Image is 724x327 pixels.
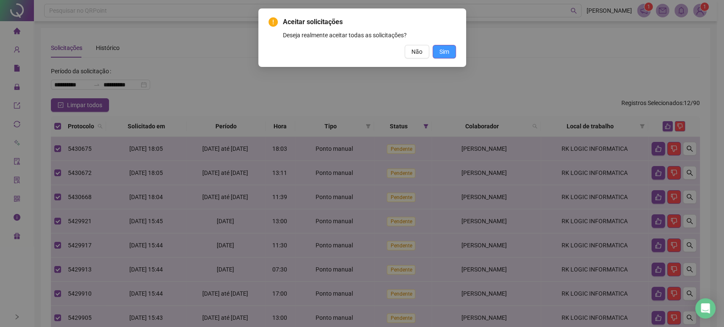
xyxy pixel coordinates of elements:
[439,47,449,56] span: Sim
[268,17,278,27] span: exclamation-circle
[283,17,456,27] span: Aceitar solicitações
[405,45,429,58] button: Não
[283,30,456,40] div: Deseja realmente aceitar todas as solicitações?
[695,298,716,319] div: Open Intercom Messenger
[411,47,422,56] span: Não
[433,45,456,58] button: Sim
